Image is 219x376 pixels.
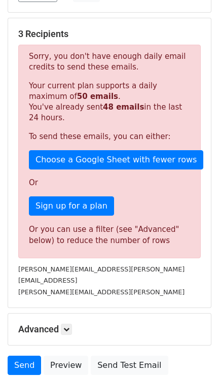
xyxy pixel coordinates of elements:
iframe: Chat Widget [168,327,219,376]
p: To send these emails, you can either: [29,131,190,142]
a: Send [8,356,41,375]
p: Sorry, you don't have enough daily email credits to send these emails. [29,51,190,73]
small: [PERSON_NAME][EMAIL_ADDRESS][PERSON_NAME] [18,265,185,273]
h5: 3 Recipients [18,28,201,40]
a: Choose a Google Sheet with fewer rows [29,150,203,169]
div: Or you can use a filter (see "Advanced" below) to reduce the number of rows [29,224,190,247]
a: Preview [44,356,88,375]
h5: Advanced [18,324,201,335]
a: Send Test Email [91,356,168,375]
strong: 50 emails [77,92,118,101]
strong: 48 emails [103,102,144,112]
small: [EMAIL_ADDRESS] [18,277,77,284]
small: [PERSON_NAME][EMAIL_ADDRESS][PERSON_NAME] [18,288,185,296]
a: Sign up for a plan [29,196,114,216]
p: Or [29,178,190,188]
p: Your current plan supports a daily maximum of . You've already sent in the last 24 hours. [29,81,190,123]
div: Widget de chat [168,327,219,376]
